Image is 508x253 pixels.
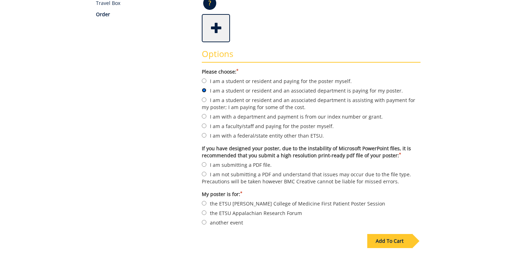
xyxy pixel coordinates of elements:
input: I am a faculty/staff and paying for the poster myself. [202,124,206,128]
input: the ETSU Appalachian Research Forum [202,210,206,215]
label: Please choose: [202,68,421,75]
label: the ETSU Appalachian Research Forum [202,209,421,217]
label: I am not submitting a PDF and understand that issues may occur due to the file type. Precautions ... [202,170,421,185]
input: I am not submitting a PDF and understand that issues may occur due to the file type. Precautions ... [202,172,206,176]
label: I am with a department and payment is from our index number or grant. [202,113,421,120]
label: I am a student or resident and paying for the poster myself. [202,77,421,85]
label: the ETSU [PERSON_NAME] College of Medicine First Patient Poster Session [202,200,421,207]
input: the ETSU [PERSON_NAME] College of Medicine First Patient Poster Session [202,201,206,205]
h3: Options [202,49,421,63]
div: Add To Cart [367,234,412,248]
label: If you have designed your poster, due to the instability of Microsoft PowerPoint files, it is rec... [202,145,421,159]
input: I am with a federal/state entity other than ETSU. [202,133,206,138]
input: another event [202,220,206,224]
input: I am a student or resident and an associated department is assisting with payment for my poster; ... [202,97,206,102]
label: another event [202,219,421,226]
input: I am a student or resident and an associated department is paying for my poster. [202,88,206,93]
input: I am submitting a PDF file. [202,162,206,167]
label: I am a student or resident and an associated department is assisting with payment for my poster; ... [202,96,421,111]
label: I am with a federal/state entity other than ETSU. [202,132,421,139]
input: I am a student or resident and paying for the poster myself. [202,78,206,83]
label: I am a student or resident and an associated department is paying for my poster. [202,87,421,94]
label: I am a faculty/staff and paying for the poster myself. [202,122,421,130]
input: I am with a department and payment is from our index number or grant. [202,114,206,119]
label: I am submitting a PDF file. [202,161,421,169]
p: Order [96,11,192,18]
label: My poster is for: [202,191,421,198]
